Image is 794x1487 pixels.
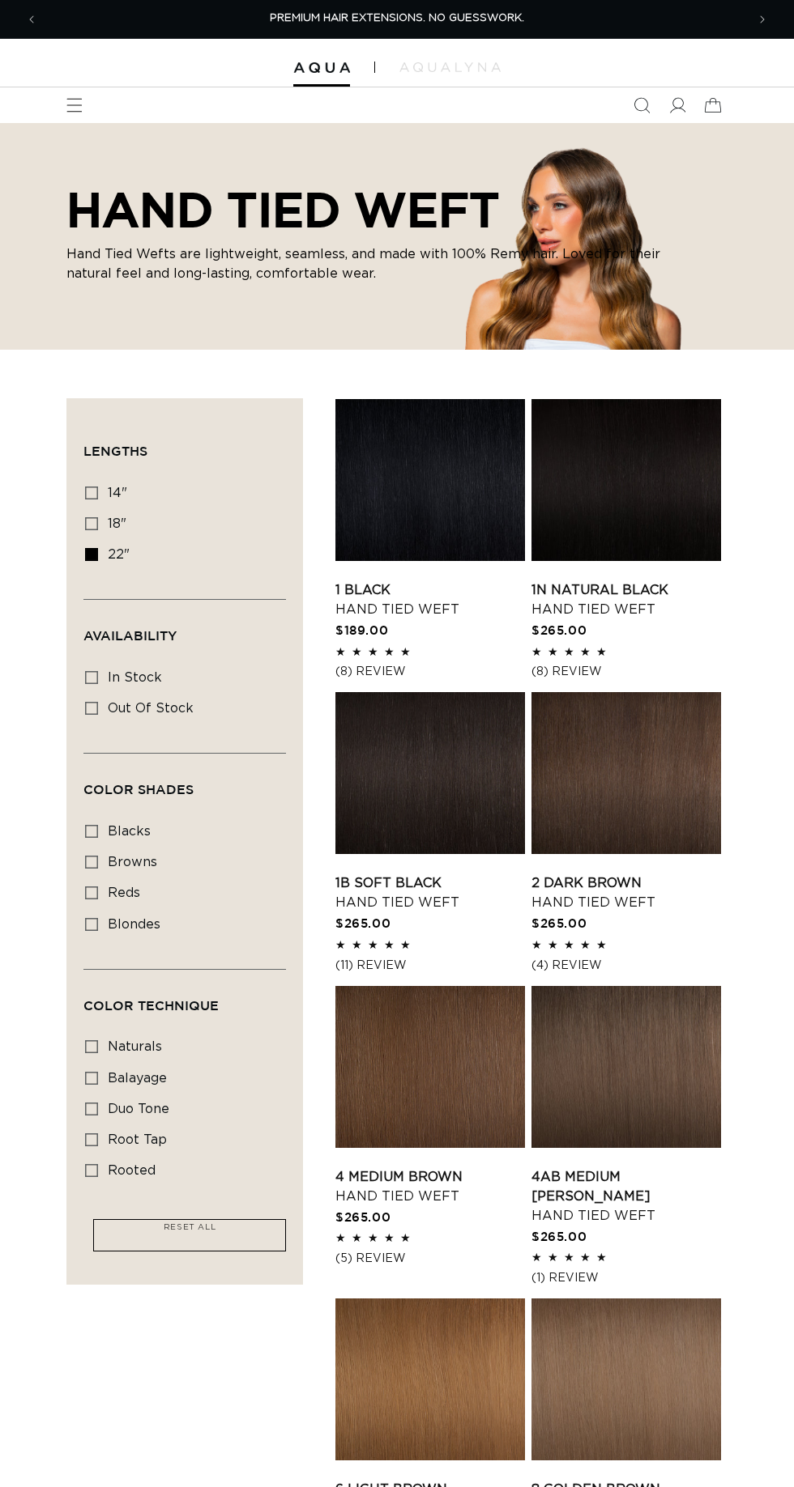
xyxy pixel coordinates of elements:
[399,62,501,72] img: aqualyna.com
[293,62,350,74] img: Aqua Hair Extensions
[745,2,780,37] button: Next announcement
[108,918,160,931] span: blondes
[108,486,127,499] span: 14"
[164,1223,216,1231] span: RESET ALL
[108,1164,156,1177] span: rooted
[108,825,151,838] span: blacks
[108,548,130,561] span: 22"
[66,181,682,238] h2: HAND TIED WEFT
[66,244,682,283] p: Hand Tied Wefts are lightweight, seamless, and made with 100% Remy hair. Loved for their natural ...
[335,580,525,619] a: 1 Black Hand Tied Weft
[156,1220,224,1243] a: RESET ALL
[108,1103,169,1115] span: duo tone
[108,1040,162,1053] span: naturals
[14,2,49,37] button: Previous announcement
[108,1133,167,1146] span: root tap
[83,998,219,1013] span: Color Technique
[83,782,194,797] span: Color Shades
[83,970,286,1028] summary: Color Technique (0 selected)
[270,13,524,23] span: PREMIUM HAIR EXTENSIONS. NO GUESSWORK.
[531,873,721,912] a: 2 Dark Brown Hand Tied Weft
[108,1072,167,1085] span: balayage
[83,415,286,474] summary: Lengths (0 selected)
[108,517,126,530] span: 18"
[335,873,525,912] a: 1B Soft Black Hand Tied Weft
[531,580,721,619] a: 1N Natural Black Hand Tied Weft
[57,87,92,123] summary: Menu
[83,754,286,812] summary: Color Shades (0 selected)
[83,444,147,458] span: Lengths
[108,856,157,869] span: browns
[108,671,162,684] span: In stock
[108,886,140,899] span: reds
[531,1167,721,1226] a: 4AB Medium [PERSON_NAME] Hand Tied Weft
[108,702,194,715] span: Out of stock
[624,87,660,123] summary: Search
[83,628,177,643] span: Availability
[83,600,286,658] summary: Availability (0 selected)
[335,1167,525,1206] a: 4 Medium Brown Hand Tied Weft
